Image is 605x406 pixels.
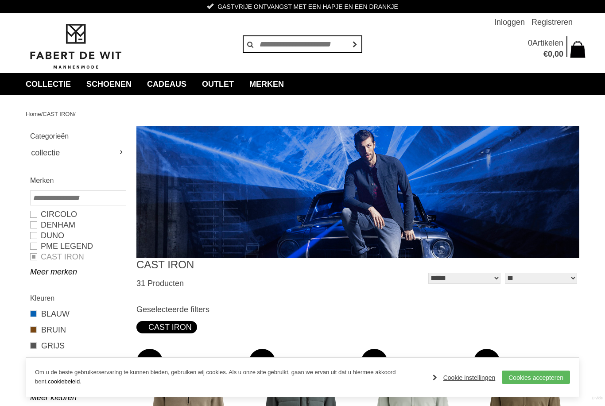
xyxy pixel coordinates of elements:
[30,146,125,159] a: collectie
[140,73,193,95] a: Cadeaus
[30,392,125,403] a: Meer kleuren
[19,73,78,95] a: collectie
[548,50,552,58] span: 0
[136,258,358,271] h1: CAST IRON
[35,368,424,387] p: Om u de beste gebruikerservaring te kunnen bieden, gebruiken wij cookies. Als u onze site gebruik...
[41,111,43,117] span: /
[528,39,532,47] span: 0
[532,39,563,47] span: Artikelen
[30,209,125,220] a: Circolo
[30,340,125,352] a: GRIJS
[543,50,548,58] span: €
[136,126,579,258] img: CAST IRON
[592,393,603,404] a: Divide
[552,50,555,58] span: ,
[74,111,76,117] span: /
[502,371,570,384] a: Cookies accepteren
[48,378,80,385] a: cookiebeleid
[30,293,125,304] h2: Kleuren
[30,175,125,186] h2: Merken
[43,111,74,117] a: CAST IRON
[243,73,291,95] a: Merken
[433,371,496,384] a: Cookie instellingen
[195,73,240,95] a: Outlet
[30,131,125,142] h2: Categorieën
[531,13,573,31] a: Registreren
[30,230,125,241] a: Duno
[30,308,125,320] a: BLAUW
[30,220,125,230] a: DENHAM
[80,73,138,95] a: Schoenen
[30,267,125,277] a: Meer merken
[26,111,41,117] a: Home
[142,321,192,333] div: CAST IRON
[136,305,579,314] h3: Geselecteerde filters
[26,23,125,70] img: Fabert de Wit
[30,241,125,251] a: PME LEGEND
[30,324,125,336] a: BRUIN
[30,356,125,367] a: GROEN
[136,279,184,288] span: 31 Producten
[494,13,525,31] a: Inloggen
[555,50,563,58] span: 00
